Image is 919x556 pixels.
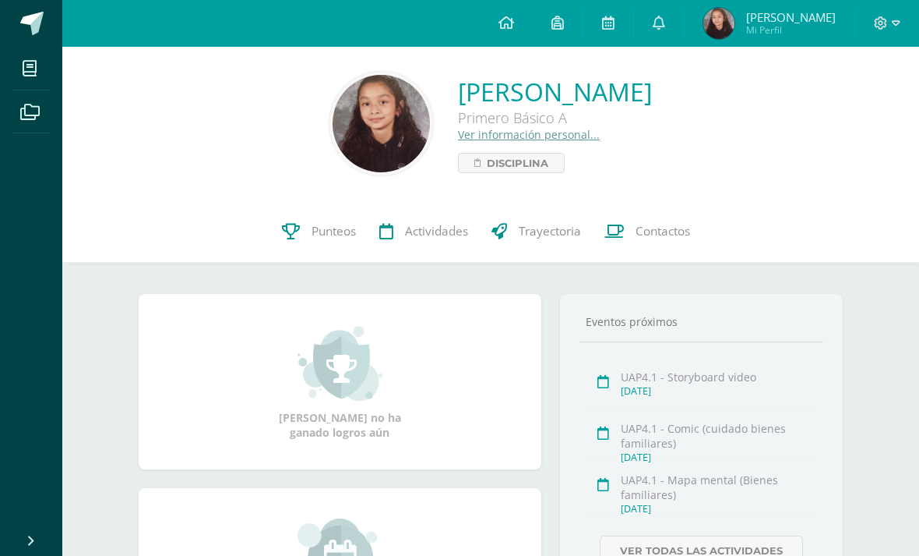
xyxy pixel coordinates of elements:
[621,502,817,515] div: [DATE]
[703,8,734,39] img: 572731e916f884d71ba8e5c6726a44ec.png
[621,451,817,464] div: [DATE]
[458,153,565,173] a: Disciplina
[298,324,382,402] img: achievement_small.png
[621,473,817,502] div: UAP4.1 - Mapa mental (Bienes familiares)
[458,75,652,108] a: [PERSON_NAME]
[519,223,581,239] span: Trayectoria
[636,223,690,239] span: Contactos
[593,200,702,263] a: Contactos
[270,200,368,263] a: Punteos
[621,384,817,398] div: [DATE]
[262,324,417,440] div: [PERSON_NAME] no ha ganado logros aún
[458,108,652,127] div: Primero Básico A
[746,9,836,25] span: [PERSON_NAME]
[487,154,548,172] span: Disciplina
[333,75,430,172] img: b2e74ff0508a7ae67ef5e4cc3ee37f90.png
[621,421,817,451] div: UAP4.1 - Comic (cuidado bienes familiares)
[368,200,480,263] a: Actividades
[579,314,823,329] div: Eventos próximos
[458,127,600,142] a: Ver información personal...
[746,23,836,37] span: Mi Perfil
[480,200,593,263] a: Trayectoria
[405,223,468,239] span: Actividades
[312,223,356,239] span: Punteos
[621,370,817,384] div: UAP4.1 - Storyboard video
